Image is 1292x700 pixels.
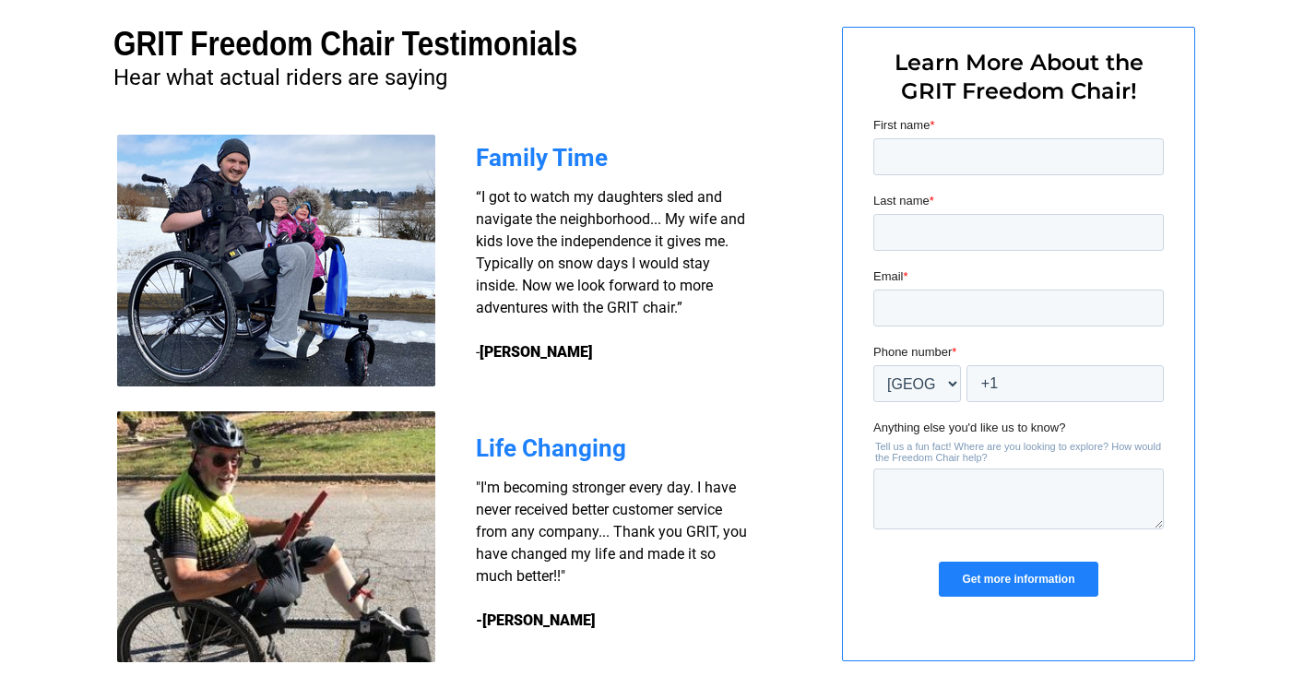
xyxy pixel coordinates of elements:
[895,49,1144,104] span: Learn More About the GRIT Freedom Chair!
[113,65,447,90] span: Hear what actual riders are saying
[113,25,577,63] span: GRIT Freedom Chair Testimonials
[476,611,596,629] strong: -[PERSON_NAME]
[476,479,747,585] span: "I'm becoming stronger every day. I have never received better customer service from any company....
[476,434,626,462] span: Life Changing
[480,343,593,361] strong: [PERSON_NAME]
[873,116,1164,612] iframe: Form 0
[476,188,745,361] span: “I got to watch my daughters sled and navigate the neighborhood... My wife and kids love the inde...
[476,144,608,172] span: Family Time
